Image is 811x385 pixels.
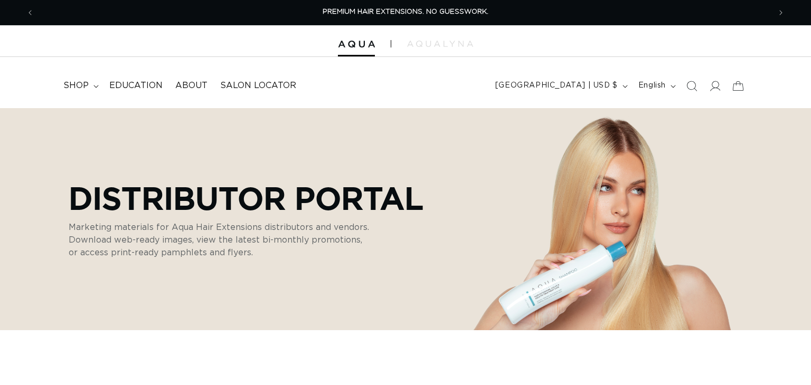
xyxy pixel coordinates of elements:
[338,41,375,48] img: Aqua Hair Extensions
[69,180,423,216] p: Distributor Portal
[63,80,89,91] span: shop
[407,41,473,47] img: aqualyna.com
[769,3,793,23] button: Next announcement
[638,80,666,91] span: English
[632,76,680,96] button: English
[489,76,632,96] button: [GEOGRAPHIC_DATA] | USD $
[18,3,42,23] button: Previous announcement
[323,8,488,15] span: PREMIUM HAIR EXTENSIONS. NO GUESSWORK.
[57,74,103,98] summary: shop
[175,80,208,91] span: About
[214,74,303,98] a: Salon Locator
[680,74,703,98] summary: Search
[495,80,618,91] span: [GEOGRAPHIC_DATA] | USD $
[109,80,163,91] span: Education
[169,74,214,98] a: About
[220,80,296,91] span: Salon Locator
[69,221,370,259] p: Marketing materials for Aqua Hair Extensions distributors and vendors. Download web-ready images,...
[103,74,169,98] a: Education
